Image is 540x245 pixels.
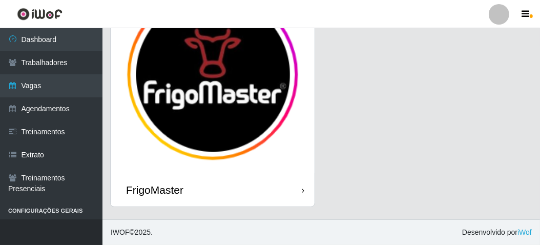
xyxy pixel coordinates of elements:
span: IWOF [111,228,130,236]
span: Desenvolvido por [462,227,532,238]
span: © 2025 . [111,227,153,238]
img: CoreUI Logo [17,8,63,21]
div: FrigoMaster [126,183,183,196]
a: iWof [517,228,532,236]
